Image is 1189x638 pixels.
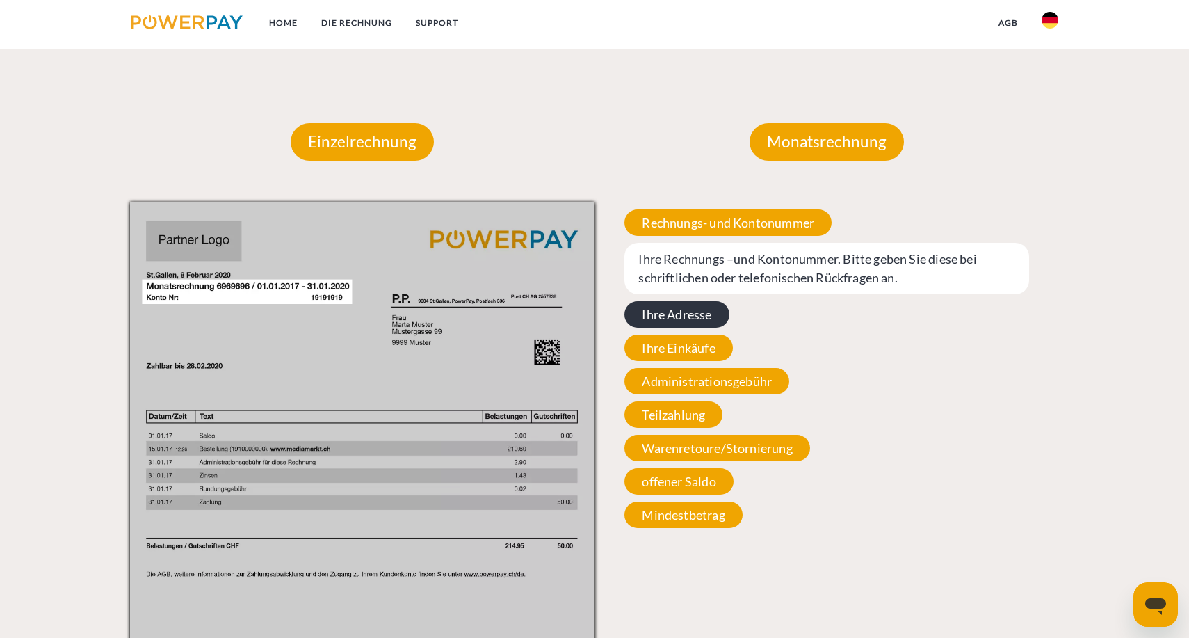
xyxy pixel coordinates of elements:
span: Ihre Adresse [624,301,729,328]
img: logo-powerpay.svg [131,15,243,29]
span: Ihre Rechnungs –und Kontonummer. Bitte geben Sie diese bei schriftlichen oder telefonischen Rückf... [624,243,1028,294]
span: Rechnungs- und Kontonummer [624,209,832,236]
span: Administrationsgebühr [624,368,789,394]
a: agb [987,10,1030,35]
span: Ihre Einkäufe [624,335,732,361]
a: DIE RECHNUNG [309,10,404,35]
img: de [1042,12,1058,29]
p: Monatsrechnung [750,123,904,161]
p: Einzelrechnung [291,123,434,161]
span: Mindestbetrag [624,502,742,528]
iframe: Schaltfläche zum Öffnen des Messaging-Fensters [1133,582,1178,627]
span: Warenretoure/Stornierung [624,435,809,461]
span: offener Saldo [624,468,733,495]
a: Home [257,10,309,35]
span: Teilzahlung [624,401,722,428]
a: SUPPORT [404,10,470,35]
